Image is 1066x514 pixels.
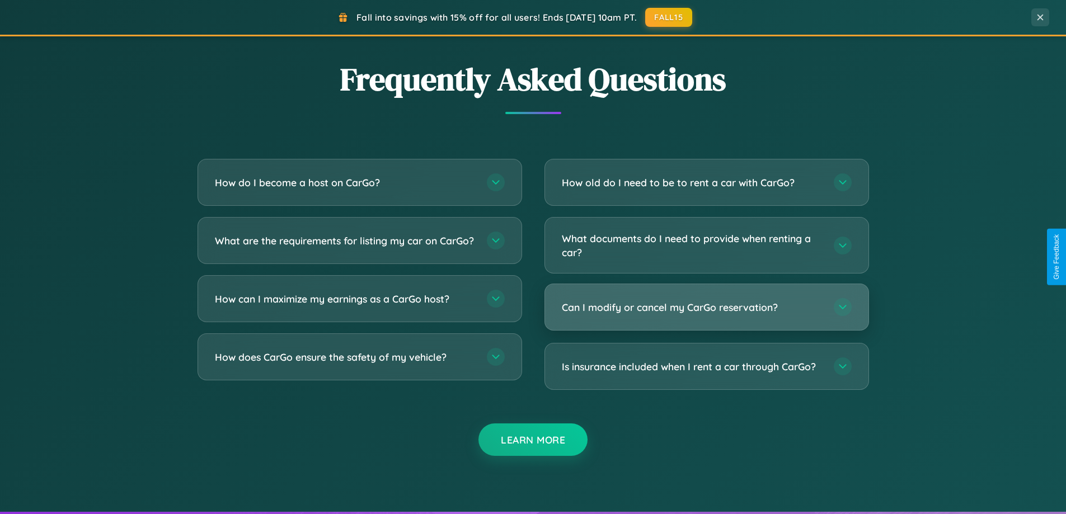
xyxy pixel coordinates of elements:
div: Give Feedback [1053,234,1060,280]
h3: Is insurance included when I rent a car through CarGo? [562,360,823,374]
h3: Can I modify or cancel my CarGo reservation? [562,300,823,314]
h3: What are the requirements for listing my car on CarGo? [215,234,476,248]
h3: How does CarGo ensure the safety of my vehicle? [215,350,476,364]
h2: Frequently Asked Questions [198,58,869,101]
h3: How do I become a host on CarGo? [215,176,476,190]
span: Fall into savings with 15% off for all users! Ends [DATE] 10am PT. [356,12,637,23]
button: Learn More [478,423,588,456]
button: FALL15 [645,8,692,27]
h3: How old do I need to be to rent a car with CarGo? [562,176,823,190]
h3: What documents do I need to provide when renting a car? [562,232,823,259]
h3: How can I maximize my earnings as a CarGo host? [215,292,476,306]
